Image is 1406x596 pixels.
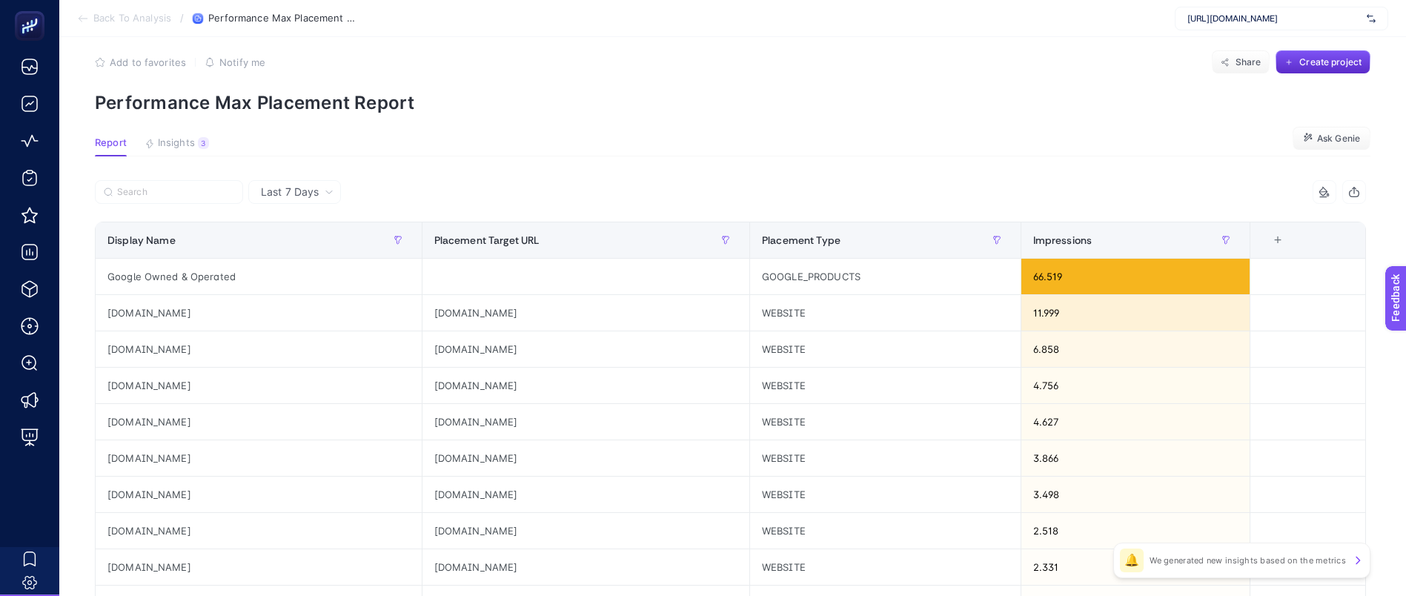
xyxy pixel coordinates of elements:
p: Performance Max Placement Report [95,92,1370,113]
div: 3 [198,137,209,149]
button: Add to favorites [95,56,186,68]
span: Placement Target URL [434,234,540,246]
div: [DOMAIN_NAME] [96,404,422,440]
div: [DOMAIN_NAME] [96,513,422,549]
div: [DOMAIN_NAME] [422,368,749,403]
div: [DOMAIN_NAME] [422,295,749,331]
span: Insights [158,137,195,149]
div: WEBSITE [750,368,1021,403]
div: GOOGLE_PRODUCTS [750,259,1021,294]
div: WEBSITE [750,295,1021,331]
button: Notify me [205,56,265,68]
div: [DOMAIN_NAME] [96,477,422,512]
div: 11.999 [1021,295,1250,331]
span: Back To Analysis [93,13,171,24]
div: + [1264,234,1292,246]
div: 3.498 [1021,477,1250,512]
button: Share [1212,50,1270,74]
div: Google Owned & Operated [96,259,422,294]
img: svg%3e [1367,11,1376,26]
span: Share [1236,56,1261,68]
div: [DOMAIN_NAME] [422,477,749,512]
div: WEBSITE [750,549,1021,585]
span: Notify me [219,56,265,68]
input: Search [117,187,234,198]
div: WEBSITE [750,513,1021,549]
div: [DOMAIN_NAME] [422,549,749,585]
div: WEBSITE [750,404,1021,440]
span: Add to favorites [110,56,186,68]
div: [DOMAIN_NAME] [96,549,422,585]
div: [DOMAIN_NAME] [96,368,422,403]
div: 4.627 [1021,404,1250,440]
div: 🔔 [1120,549,1144,572]
div: 2.331 [1021,549,1250,585]
span: [URL][DOMAIN_NAME] [1187,13,1361,24]
div: WEBSITE [750,440,1021,476]
div: 4 items selected [1262,234,1274,267]
span: Display Name [107,234,176,246]
div: WEBSITE [750,331,1021,367]
div: [DOMAIN_NAME] [422,513,749,549]
div: 66.519 [1021,259,1250,294]
div: [DOMAIN_NAME] [422,404,749,440]
span: Feedback [9,4,56,16]
button: Create project [1276,50,1370,74]
div: [DOMAIN_NAME] [422,331,749,367]
div: [DOMAIN_NAME] [96,331,422,367]
span: Impressions [1033,234,1092,246]
span: / [180,12,184,24]
div: 4.756 [1021,368,1250,403]
span: Ask Genie [1317,133,1360,145]
span: Create project [1299,56,1362,68]
div: 2.518 [1021,513,1250,549]
span: Report [95,137,127,149]
p: We generated new insights based on the metrics [1150,554,1346,566]
span: Performance Max Placement Report [208,13,357,24]
div: [DOMAIN_NAME] [422,440,749,476]
div: [DOMAIN_NAME] [96,440,422,476]
span: Last 7 Days [261,185,319,199]
span: Placement Type [762,234,840,246]
button: Ask Genie [1293,127,1370,150]
div: 6.858 [1021,331,1250,367]
div: WEBSITE [750,477,1021,512]
div: [DOMAIN_NAME] [96,295,422,331]
div: 3.866 [1021,440,1250,476]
